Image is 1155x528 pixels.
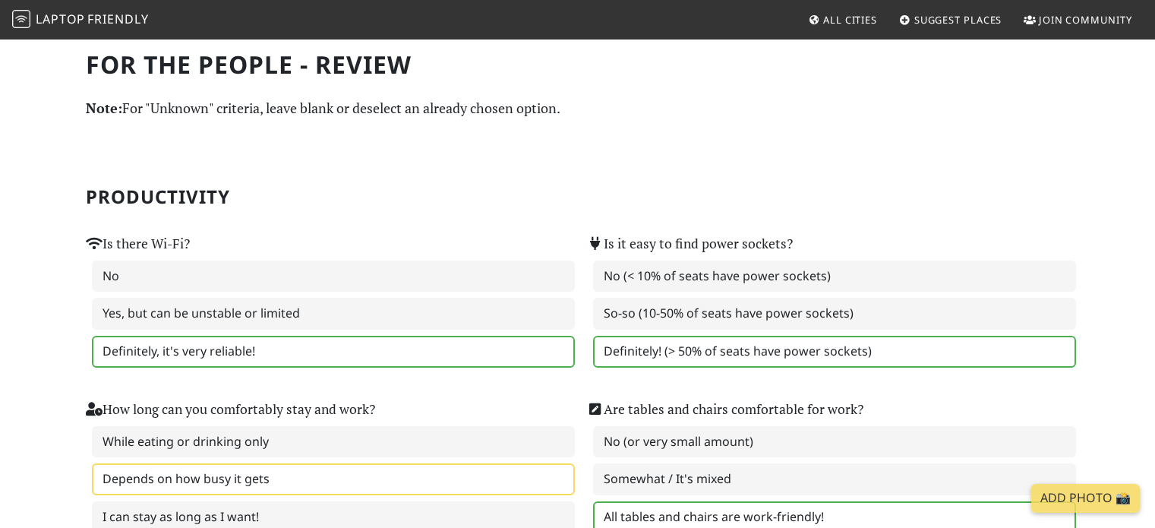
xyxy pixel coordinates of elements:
label: No [92,261,575,292]
img: LaptopFriendly [12,10,30,28]
label: No (< 10% of seats have power sockets) [593,261,1076,292]
span: Friendly [87,11,148,27]
label: Yes, but can be unstable or limited [92,298,575,330]
span: Laptop [36,11,85,27]
label: Is it easy to find power sockets? [587,233,793,255]
p: For "Unknown" criteria, leave blank or deselect an already chosen option. [86,97,1070,119]
label: Depends on how busy it gets [92,463,575,495]
a: LaptopFriendly LaptopFriendly [12,7,149,33]
strong: Note: [86,99,122,117]
label: Definitely, it's very reliable! [92,336,575,368]
label: While eating or drinking only [92,426,575,458]
label: So-so (10-50% of seats have power sockets) [593,298,1076,330]
a: Add Photo 📸 [1031,484,1140,513]
label: Is there Wi-Fi? [86,233,190,255]
a: Suggest Places [893,6,1008,33]
label: How long can you comfortably stay and work? [86,399,375,420]
span: All Cities [823,13,877,27]
span: Suggest Places [914,13,1002,27]
label: Somewhat / It's mixed [593,463,1076,495]
label: Are tables and chairs comfortable for work? [587,399,863,420]
span: Join Community [1039,13,1132,27]
label: Definitely! (> 50% of seats have power sockets) [593,336,1076,368]
h2: Productivity [86,186,1070,208]
h1: For The People - Review [86,50,1070,79]
a: All Cities [802,6,883,33]
a: Join Community [1018,6,1138,33]
label: No (or very small amount) [593,426,1076,458]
